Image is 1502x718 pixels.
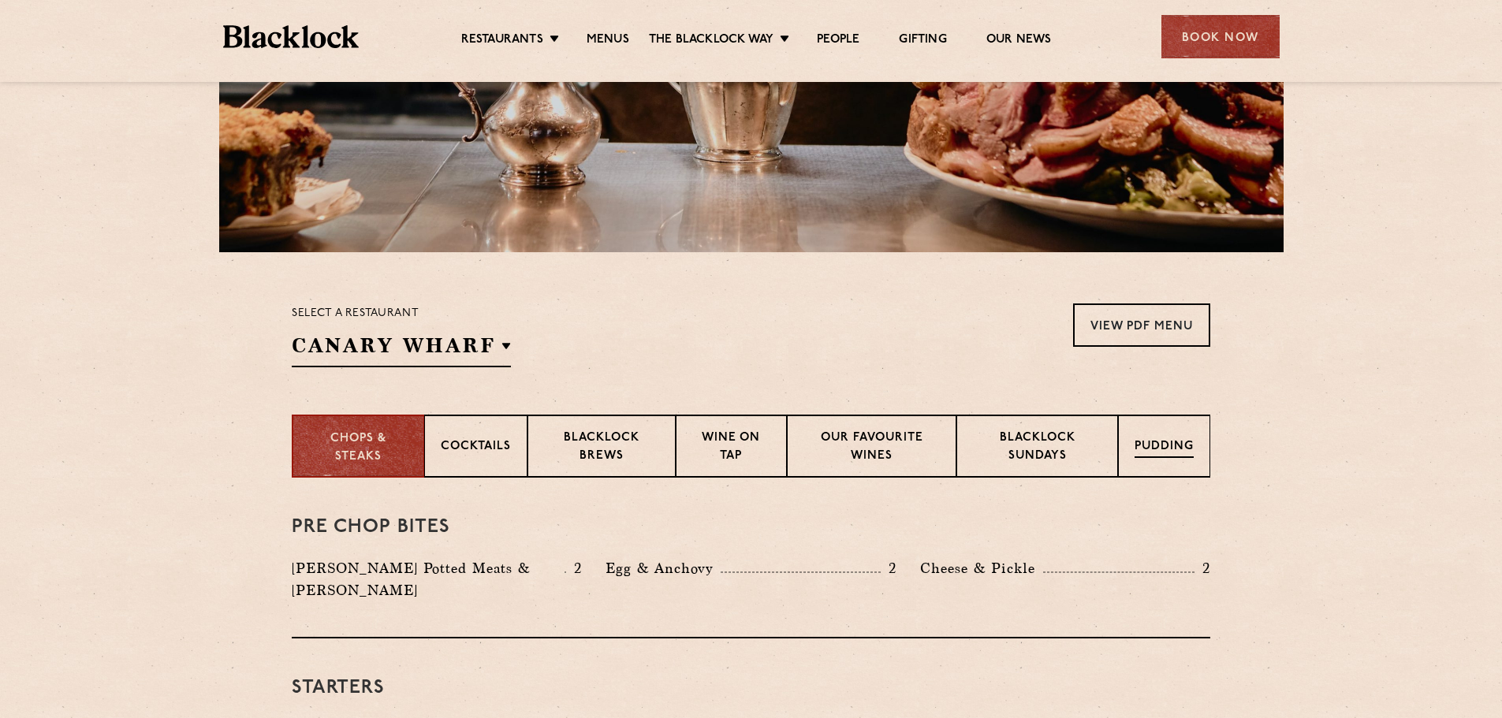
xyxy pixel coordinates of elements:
[649,32,773,50] a: The Blacklock Way
[461,32,543,50] a: Restaurants
[817,32,859,50] a: People
[566,558,582,578] p: 2
[973,430,1101,467] p: Blacklock Sundays
[292,678,1210,698] h3: Starters
[986,32,1052,50] a: Our News
[309,430,408,466] p: Chops & Steaks
[587,32,629,50] a: Menus
[920,557,1043,579] p: Cheese & Pickle
[292,557,565,601] p: [PERSON_NAME] Potted Meats & [PERSON_NAME]
[1195,558,1210,578] p: 2
[292,332,511,367] h2: Canary Wharf
[899,32,946,50] a: Gifting
[606,557,721,579] p: Egg & Anchovy
[544,430,659,467] p: Blacklock Brews
[223,25,360,48] img: BL_Textured_Logo-footer-cropped.svg
[1073,303,1210,347] a: View PDF Menu
[292,303,511,324] p: Select a restaurant
[1161,15,1280,58] div: Book Now
[881,558,896,578] p: 2
[1135,438,1194,458] p: Pudding
[441,438,511,458] p: Cocktails
[692,430,770,467] p: Wine on Tap
[292,517,1210,538] h3: Pre Chop Bites
[803,430,941,467] p: Our favourite wines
